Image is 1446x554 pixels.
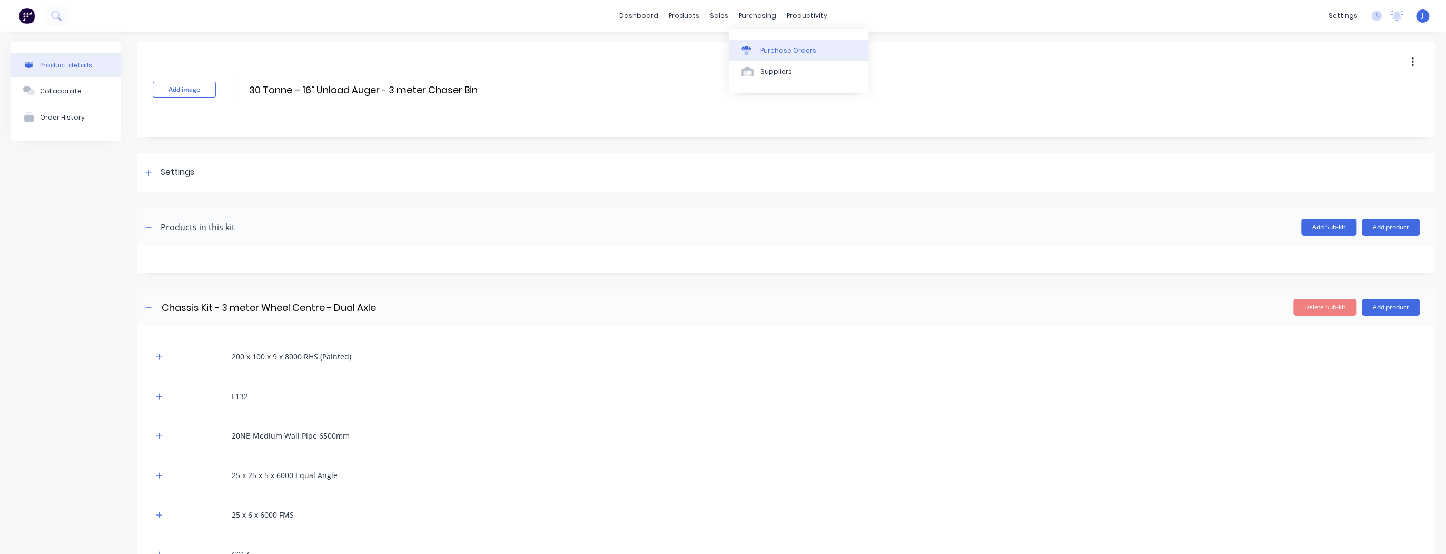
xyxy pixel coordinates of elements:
[161,300,381,315] input: Enter sub-kit name
[40,61,92,69] div: Product details
[614,8,663,24] a: dashboard
[232,391,248,402] div: L132
[729,40,868,61] a: Purchase Orders
[760,67,792,76] div: Suppliers
[40,87,82,95] div: Collaborate
[729,61,868,82] a: Suppliers
[232,470,338,481] div: 25 x 25 x 5 x 6000 Equal Angle
[663,8,705,24] div: products
[1301,219,1356,236] button: Add Sub-kit
[161,221,235,234] div: Products in this kit
[40,113,85,121] div: Order History
[161,166,194,179] div: Settings
[232,430,350,441] div: 20NB Medium Wall Pipe 6500mm
[11,53,121,77] button: Product details
[11,77,121,104] button: Collaborate
[1293,299,1356,316] button: Delete Sub-kit
[781,8,833,24] div: productivity
[760,46,816,55] div: Purchase Orders
[1362,299,1420,316] button: Add product
[1323,8,1363,24] div: settings
[232,351,351,362] div: 200 x 100 x 9 x 8000 RHS (Painted)
[734,8,781,24] div: purchasing
[11,104,121,130] button: Order History
[232,509,294,520] div: 25 x 6 x 6000 FMS
[19,8,35,24] img: Factory
[1362,219,1420,236] button: Add product
[705,8,734,24] div: sales
[248,82,481,98] input: Enter kit name
[1422,11,1424,21] span: J
[153,82,216,98] button: Add image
